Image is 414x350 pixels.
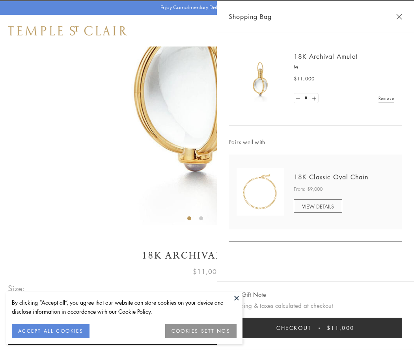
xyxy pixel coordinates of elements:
[229,318,402,338] button: Checkout $11,000
[8,249,406,262] h1: 18K Archival Amulet
[294,93,302,103] a: Set quantity to 0
[229,11,272,22] span: Shopping Bag
[237,168,284,216] img: N88865-OV18
[294,63,394,71] p: M
[229,138,402,147] span: Pairs well with
[379,94,394,102] a: Remove
[229,290,266,300] button: Add Gift Note
[12,298,237,316] div: By clicking “Accept all”, you agree that our website can store cookies on your device and disclos...
[276,324,311,332] span: Checkout
[8,282,25,295] span: Size:
[294,173,368,181] a: 18K Classic Oval Chain
[229,301,402,311] p: Shipping & taxes calculated at checkout
[302,203,334,210] span: VIEW DETAILS
[294,75,315,83] span: $11,000
[12,324,90,338] button: ACCEPT ALL COOKIES
[237,55,284,102] img: 18K Archival Amulet
[396,14,402,20] button: Close Shopping Bag
[310,93,318,103] a: Set quantity to 2
[8,26,127,35] img: Temple St. Clair
[294,52,358,61] a: 18K Archival Amulet
[294,185,323,193] span: From: $9,000
[165,324,237,338] button: COOKIES SETTINGS
[193,266,221,277] span: $11,000
[294,199,342,213] a: VIEW DETAILS
[160,4,250,11] p: Enjoy Complimentary Delivery & Returns
[327,324,354,332] span: $11,000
